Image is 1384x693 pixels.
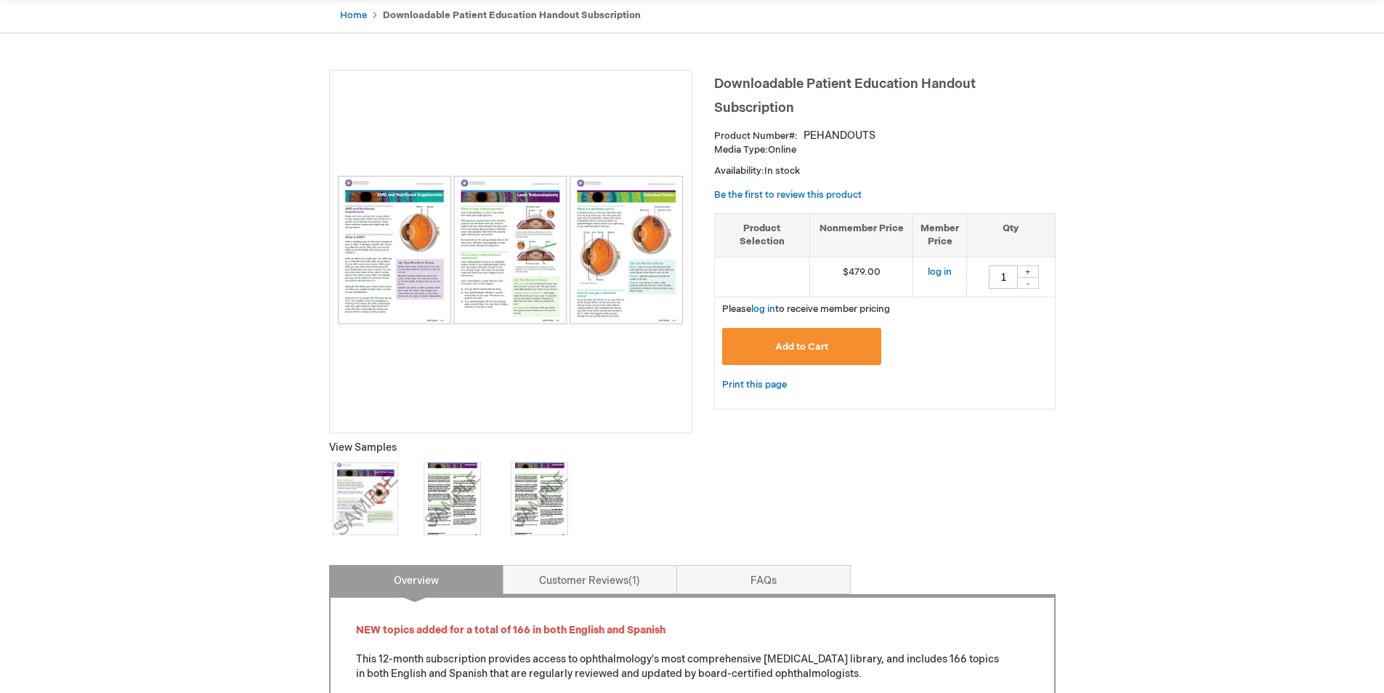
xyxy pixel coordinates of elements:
img: Downloadable Patient Education Handout Subscription [337,175,684,324]
th: Product Selection [715,213,810,257]
div: - [1017,277,1039,289]
button: Add to Cart [722,328,882,365]
a: Customer Reviews1 [503,565,677,594]
th: Qty [967,213,1055,257]
p: Availability: [714,164,1056,178]
span: In stock [764,165,800,177]
strong: Product Number [714,130,798,142]
div: + [1017,265,1039,278]
strong: Downloadable Patient Education Handout Subscription [383,9,641,21]
a: log in [751,303,775,315]
img: Click to view [329,462,402,535]
img: Click to view [416,462,489,535]
a: Be the first to review this product [714,189,862,201]
span: Add to Cart [775,341,828,353]
span: 1 [628,574,640,587]
th: Nonmember Price [809,213,913,257]
th: Member Price [913,213,967,257]
p: Online [714,143,1056,157]
td: $479.00 [809,257,913,297]
strong: Media Type: [714,144,768,156]
img: Click to view [503,462,576,535]
font: NEW topics added for a total of 166 in both English and Spanish [356,624,665,636]
a: Print this page [722,376,787,394]
p: View Samples [329,441,692,455]
a: log in [928,266,952,278]
div: PEHANDOUTS [804,129,875,143]
a: Overview [329,565,503,594]
span: Please to receive member pricing [722,303,890,315]
input: Qty [989,265,1018,289]
a: Home [340,9,367,21]
span: Downloadable Patient Education Handout Subscription [714,76,976,116]
a: FAQs [676,565,851,594]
